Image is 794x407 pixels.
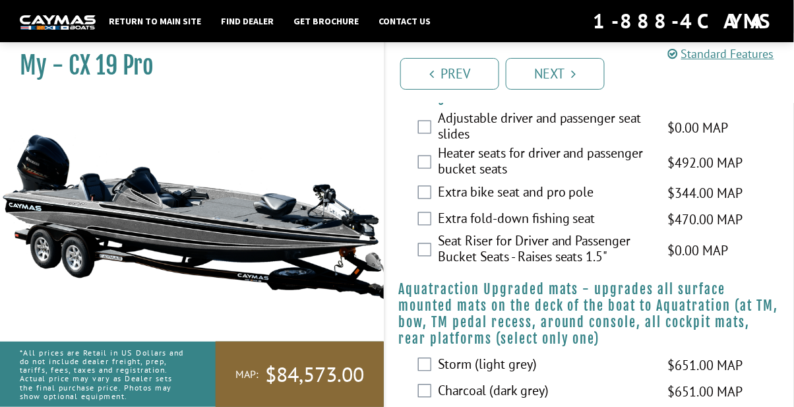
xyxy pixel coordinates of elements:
[438,111,652,146] label: Adjustable driver and passenger seat slides
[372,13,437,30] a: Contact Us
[20,342,186,407] p: *All prices are Retail in US Dollars and do not include dealer freight, prep, tariffs, fees, taxe...
[668,119,729,139] span: $0.00 MAP
[287,13,365,30] a: Get Brochure
[102,13,208,30] a: Return to main site
[506,58,605,90] a: Next
[438,211,652,230] label: Extra fold-down fishing seat
[668,356,743,376] span: $651.00 MAP
[438,234,652,268] label: Seat Riser for Driver and Passenger Bucket Seats - Raises seats 1.5"
[20,51,351,80] h1: My - CX 19 Pro
[398,282,781,348] h4: Aquatraction Upgraded mats - upgrades all surface mounted mats on the deck of the boat to Aquatra...
[438,185,652,204] label: Extra bike seat and pro pole
[265,361,364,389] span: $84,573.00
[438,357,652,376] label: Storm (light grey)
[400,58,499,90] a: Prev
[668,46,774,61] a: Standard Features
[216,342,384,407] a: MAP:$84,573.00
[438,146,652,181] label: Heater seats for driver and passenger bucket seats
[594,7,774,36] div: 1-888-4CAYMAS
[668,210,743,230] span: $470.00 MAP
[668,154,743,173] span: $492.00 MAP
[235,367,259,381] span: MAP:
[397,56,794,90] ul: Pagination
[668,184,743,204] span: $344.00 MAP
[668,241,729,261] span: $0.00 MAP
[20,15,96,29] img: white-logo-c9c8dbefe5ff5ceceb0f0178aa75bf4bb51f6bca0971e226c86eb53dfe498488.png
[214,13,280,30] a: Find Dealer
[668,383,743,402] span: $651.00 MAP
[438,383,652,402] label: Charcoal (dark grey)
